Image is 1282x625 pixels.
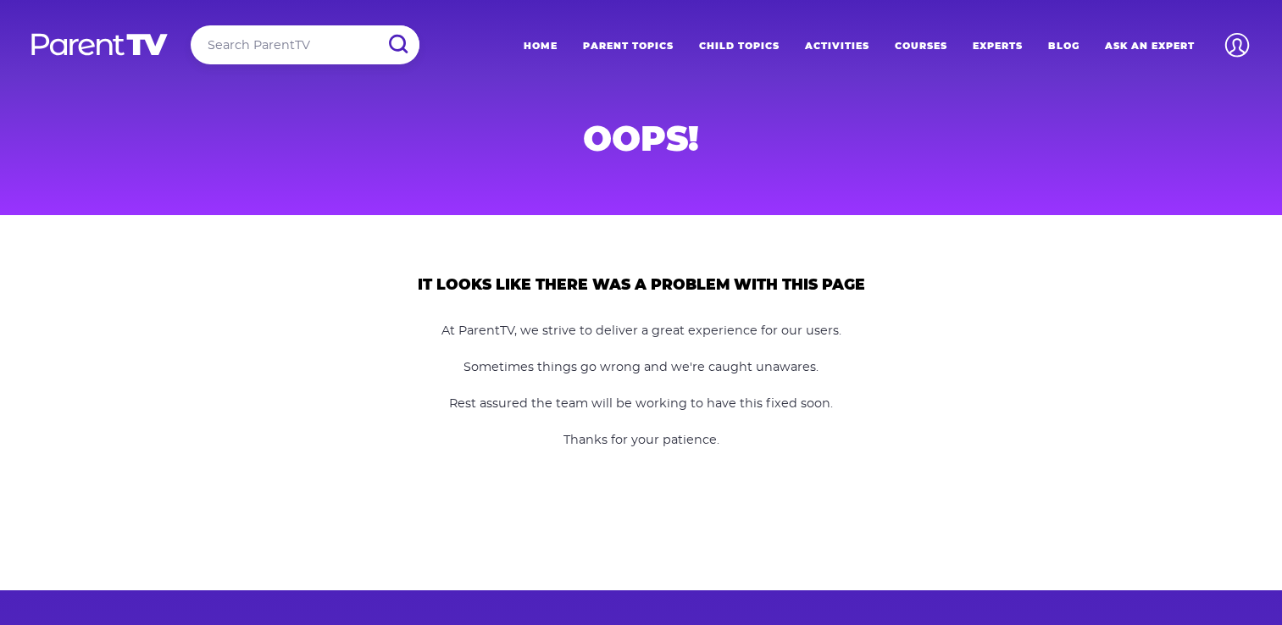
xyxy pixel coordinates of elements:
h1: Oops! [233,124,1050,154]
img: Account [1218,25,1257,64]
p: Rest assured the team will be working to have this fixed soon. [345,395,937,413]
h3: It looks like there was a problem with this page [418,276,865,294]
a: Parent Topics [570,25,686,68]
p: Thanks for your patience. [345,431,937,450]
a: Home [511,25,570,68]
a: Courses [882,25,960,68]
a: Experts [960,25,1035,68]
a: Activities [792,25,882,68]
p: Sometimes things go wrong and we're caught unawares. [345,358,937,377]
p: At ParentTV, we strive to deliver a great experience for our users. [345,322,937,340]
a: Blog [1035,25,1092,68]
a: Ask an Expert [1092,25,1207,68]
img: parenttv-logo-white.4c85aaf.svg [30,32,169,57]
input: Submit [375,25,419,64]
a: Child Topics [686,25,792,68]
input: Search ParentTV [191,25,419,64]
